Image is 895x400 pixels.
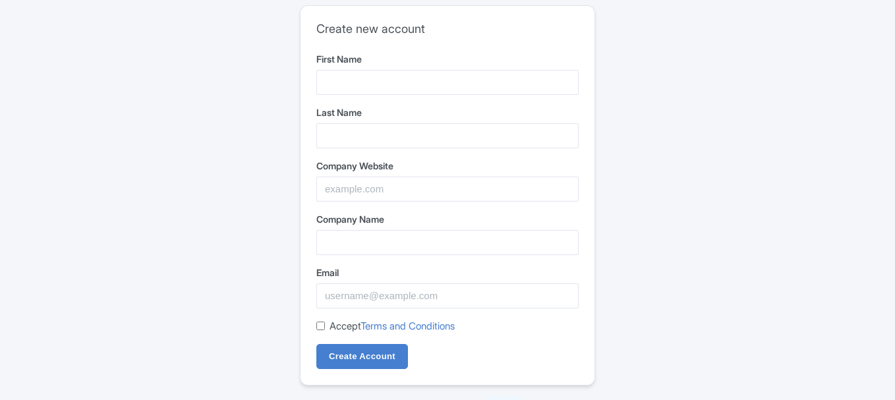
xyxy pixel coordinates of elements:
input: Create Account [316,344,408,369]
label: Last Name [316,105,579,119]
label: Company Name [316,212,579,226]
input: username@example.com [316,283,579,308]
label: Company Website [316,159,579,173]
label: Accept [330,319,455,334]
h2: Create new account [316,22,579,36]
a: Terms and Conditions [361,320,455,332]
label: First Name [316,52,579,66]
label: Email [316,266,579,279]
input: example.com [316,177,579,202]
